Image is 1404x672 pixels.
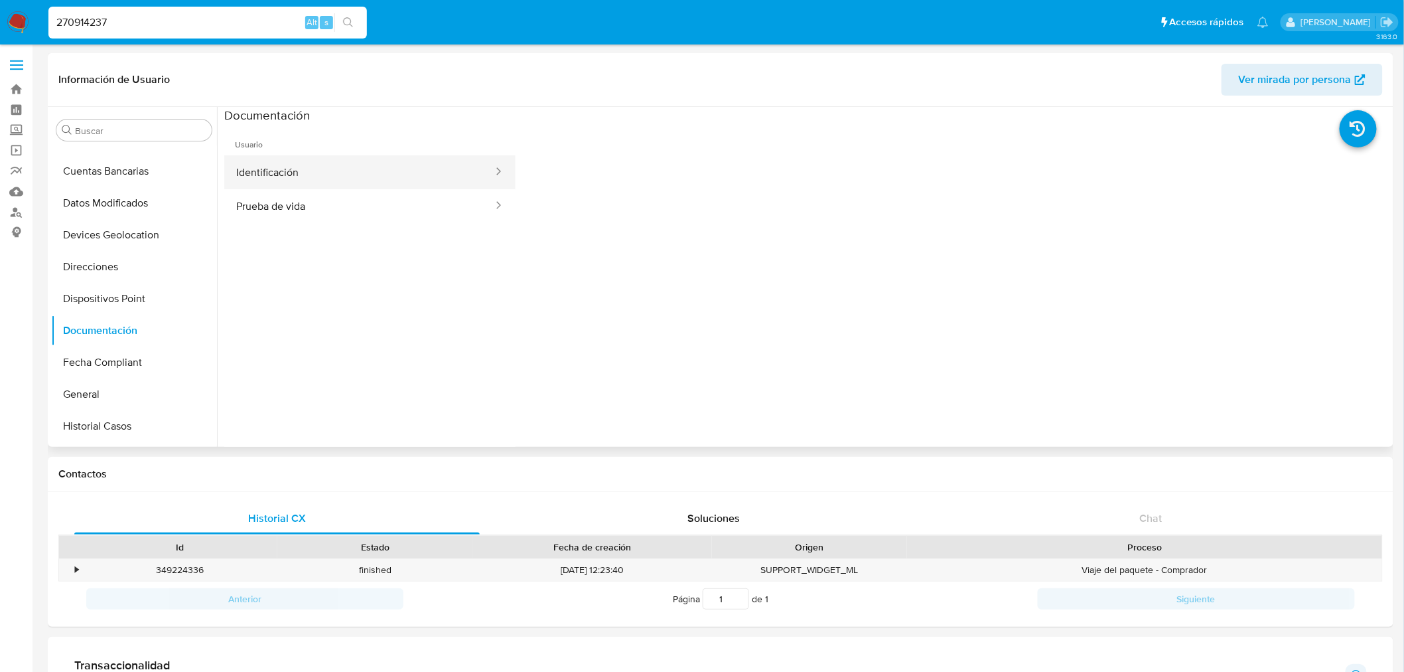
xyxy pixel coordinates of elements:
a: Notificaciones [1257,17,1269,28]
span: Ver mirada por persona [1239,64,1352,96]
h1: Contactos [58,467,1383,481]
button: Fecha Compliant [51,347,217,378]
span: Soluciones [688,511,740,526]
div: 349224336 [82,559,277,581]
span: Chat [1140,511,1162,526]
input: Buscar [75,125,206,137]
button: Anterior [86,588,403,610]
div: Fecha de creación [482,541,703,554]
div: • [75,564,78,576]
button: Devices Geolocation [51,219,217,251]
div: Id [92,541,268,554]
span: Página de [673,588,768,610]
h1: Información de Usuario [58,73,170,86]
button: Datos Modificados [51,187,217,219]
button: Siguiente [1038,588,1355,610]
button: Documentación [51,315,217,347]
button: Ver mirada por persona [1222,64,1383,96]
span: Accesos rápidos [1170,15,1244,29]
button: search-icon [334,13,362,32]
span: Historial CX [248,511,306,526]
div: [DATE] 12:23:40 [472,559,712,581]
div: Origen [721,541,898,554]
button: Historial Casos [51,410,217,442]
div: Viaje del paquete - Comprador [907,559,1382,581]
span: Alt [307,16,317,29]
button: Dispositivos Point [51,283,217,315]
input: Buscar usuario o caso... [48,14,367,31]
span: 1 [765,592,768,606]
button: Historial Riesgo PLD [51,442,217,474]
div: SUPPORT_WIDGET_ML [712,559,907,581]
div: Estado [287,541,463,554]
button: Cuentas Bancarias [51,155,217,187]
p: gregorio.negri@mercadolibre.com [1300,16,1375,29]
div: Proceso [916,541,1373,554]
a: Salir [1380,15,1394,29]
div: finished [277,559,472,581]
button: General [51,378,217,410]
span: s [324,16,328,29]
button: Buscar [62,125,72,135]
button: Direcciones [51,251,217,283]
